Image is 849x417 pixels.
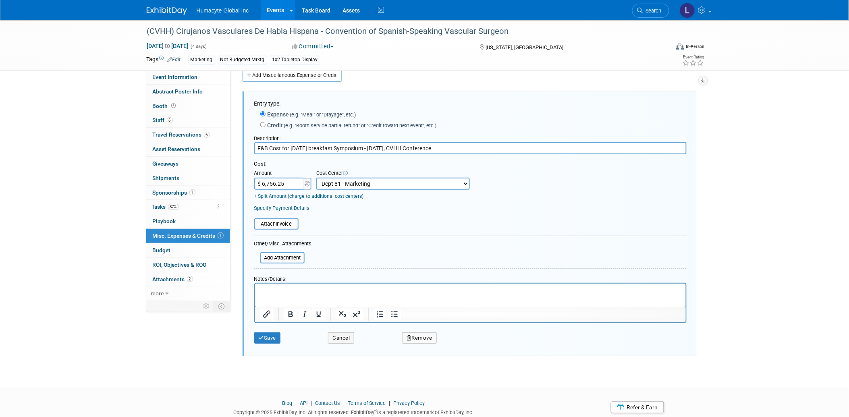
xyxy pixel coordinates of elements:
[151,290,164,297] span: more
[214,301,230,311] td: Toggle Event Tabs
[255,284,686,306] iframe: Rich Text Area
[168,204,179,210] span: 87%
[283,122,437,129] span: (e.g. "Booth service partial refund" or "Credit toward next event", etc.)
[289,112,356,118] span: (e.g. "Meal" or "Drayage", etc.)
[153,146,201,152] span: Asset Reservations
[293,400,299,406] span: |
[682,55,704,59] div: Event Rating
[373,309,387,320] button: Numbered list
[153,117,173,123] span: Staff
[188,56,215,64] div: Marketing
[164,43,172,49] span: to
[254,332,281,344] button: Save
[146,243,230,257] a: Budget
[153,103,178,109] span: Booth
[147,55,181,64] td: Tags
[254,240,313,249] div: Other/Misc. Attachments:
[676,43,684,50] img: Format-Inperson.png
[146,99,230,113] a: Booth
[341,400,347,406] span: |
[643,8,662,14] span: Search
[254,160,687,168] div: Cost:
[153,276,193,282] span: Attachments
[611,401,664,413] a: Refer & Earn
[335,309,349,320] button: Subscript
[270,56,320,64] div: 1x2 Tabletop Display
[153,218,176,224] span: Playbook
[632,4,669,18] a: Search
[266,110,356,118] label: Expense
[283,309,297,320] button: Bold
[146,85,230,99] a: Abstract Poster Info
[147,42,189,50] span: [DATE] [DATE]
[146,272,230,286] a: Attachments2
[153,74,198,80] span: Event Information
[622,42,705,54] div: Event Format
[153,189,195,196] span: Sponsorships
[486,44,564,50] span: [US_STATE], [GEOGRAPHIC_DATA]
[146,200,230,214] a: Tasks87%
[218,56,267,64] div: Not Budgeted-Mrktg
[200,301,214,311] td: Personalize Event Tab Strip
[254,131,687,142] div: Description:
[146,286,230,301] a: more
[153,88,203,95] span: Abstract Poster Info
[218,232,224,239] span: 1
[243,69,342,82] a: Add Miscellaneous Expense or Credit
[153,261,207,268] span: ROI, Objectives & ROO
[153,232,224,239] span: Misc. Expenses & Credits
[167,117,173,123] span: 6
[144,24,657,39] div: (CVHH) Cirujanos Vasculares De Habla Hispana - Convention of Spanish-Speaking Vascular Surgeon
[254,170,313,178] div: Amount
[282,400,292,406] a: Blog
[147,407,561,416] div: Copyright © 2025 ExhibitDay, Inc. All rights reserved. ExhibitDay is a registered trademark of Ex...
[387,309,401,320] button: Bullet list
[260,309,274,320] button: Insert/edit link
[146,128,230,142] a: Travel Reservations6
[387,400,392,406] span: |
[316,170,470,178] div: Cost Center
[146,157,230,171] a: Giveaways
[197,7,249,14] span: Humacyte Global Inc
[348,400,386,406] a: Terms of Service
[266,121,437,129] label: Credit
[187,276,193,282] span: 2
[168,57,181,62] a: Edit
[328,332,354,344] button: Cancel
[189,189,195,195] span: 1
[170,103,178,109] span: Booth not reserved yet
[297,309,311,320] button: Italic
[254,193,364,199] a: + Split Amount (charge to additional cost centers)
[402,332,437,344] button: Remove
[393,400,425,406] a: Privacy Policy
[315,400,340,406] a: Contact Us
[147,7,187,15] img: ExhibitDay
[254,100,687,108] div: Entry type:
[680,3,695,18] img: Linda Hamilton
[146,171,230,185] a: Shipments
[204,132,210,138] span: 6
[254,272,687,283] div: Notes/Details:
[146,214,230,228] a: Playbook
[146,186,230,200] a: Sponsorships1
[146,229,230,243] a: Misc. Expenses & Credits1
[374,409,377,413] sup: ®
[146,113,230,127] a: Staff6
[153,175,180,181] span: Shipments
[289,42,337,51] button: Committed
[153,160,179,167] span: Giveaways
[152,203,179,210] span: Tasks
[309,400,314,406] span: |
[153,131,210,138] span: Travel Reservations
[153,247,171,253] span: Budget
[146,70,230,84] a: Event Information
[146,258,230,272] a: ROI, Objectives & ROO
[685,44,704,50] div: In-Person
[311,309,325,320] button: Underline
[190,44,207,49] span: (4 days)
[254,205,310,211] a: Specify Payment Details
[146,142,230,156] a: Asset Reservations
[300,400,307,406] a: API
[349,309,363,320] button: Superscript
